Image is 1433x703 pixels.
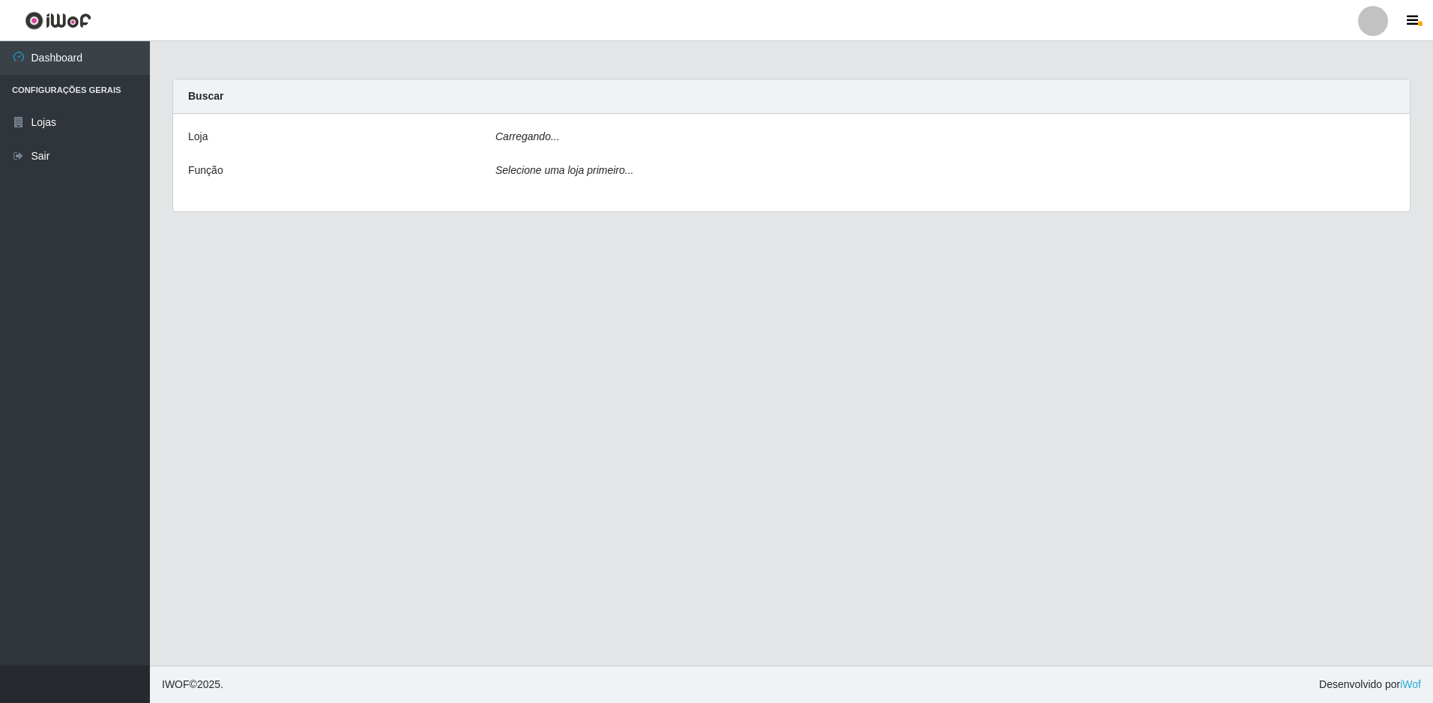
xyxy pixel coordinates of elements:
a: iWof [1400,678,1421,690]
i: Carregando... [495,130,560,142]
img: CoreUI Logo [25,11,91,30]
i: Selecione uma loja primeiro... [495,164,633,176]
strong: Buscar [188,90,223,102]
label: Função [188,163,223,178]
span: © 2025 . [162,677,223,693]
span: Desenvolvido por [1319,677,1421,693]
label: Loja [188,129,208,145]
span: IWOF [162,678,190,690]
